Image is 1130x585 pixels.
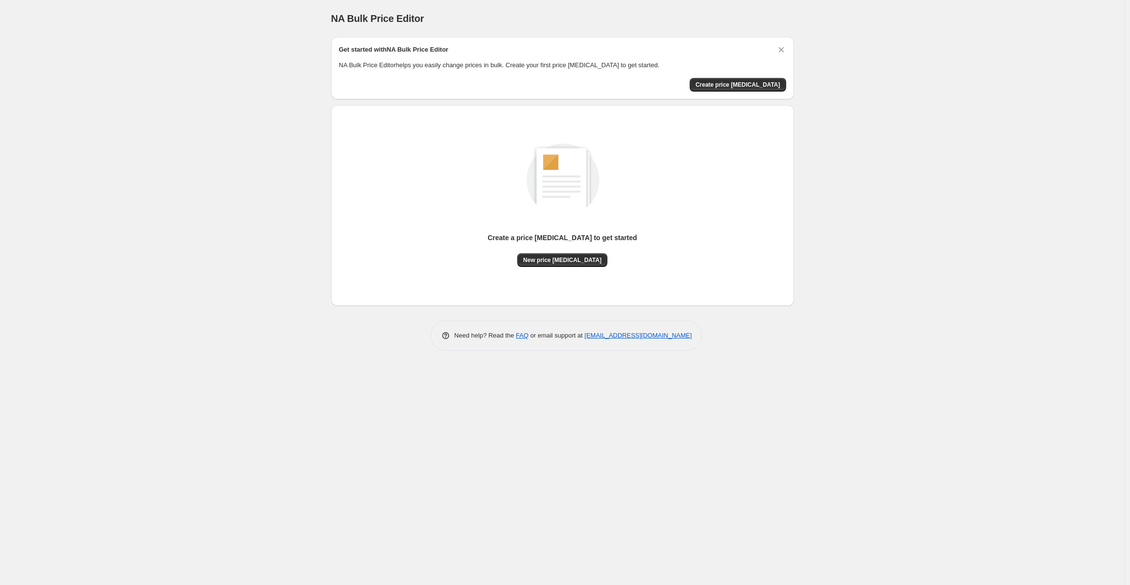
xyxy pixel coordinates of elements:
[331,13,424,24] span: NA Bulk Price Editor
[528,332,584,339] span: or email support at
[523,256,602,264] span: New price [MEDICAL_DATA]
[584,332,692,339] a: [EMAIL_ADDRESS][DOMAIN_NAME]
[488,233,637,243] p: Create a price [MEDICAL_DATA] to get started
[339,45,449,55] h2: Get started with NA Bulk Price Editor
[690,78,786,92] button: Create price change job
[776,45,786,55] button: Dismiss card
[696,81,780,89] span: Create price [MEDICAL_DATA]
[517,253,607,267] button: New price [MEDICAL_DATA]
[454,332,516,339] span: Need help? Read the
[339,60,786,70] p: NA Bulk Price Editor helps you easily change prices in bulk. Create your first price [MEDICAL_DAT...
[516,332,528,339] a: FAQ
